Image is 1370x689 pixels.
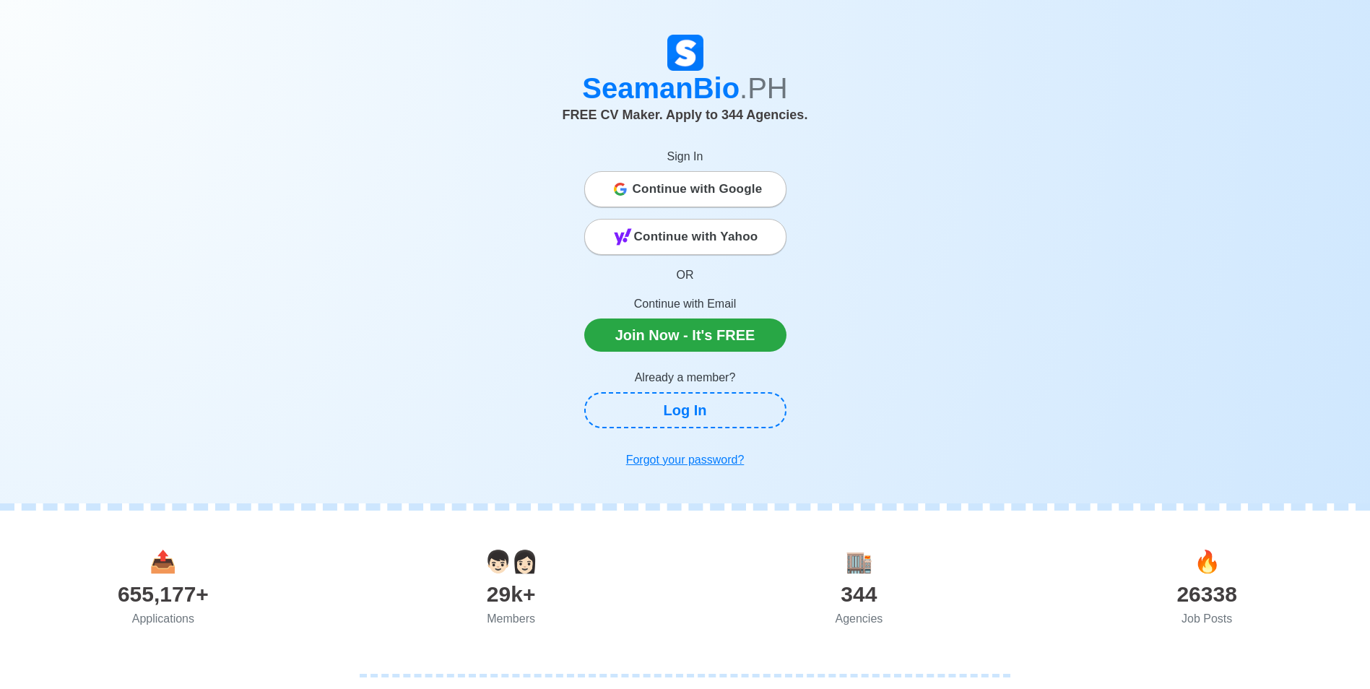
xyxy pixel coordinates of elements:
[584,219,786,255] button: Continue with Yahoo
[563,108,808,122] span: FREE CV Maker. Apply to 344 Agencies.
[584,369,786,386] p: Already a member?
[584,392,786,428] a: Log In
[685,610,1033,628] div: Agencies
[685,578,1033,610] div: 344
[584,446,786,474] a: Forgot your password?
[337,578,685,610] div: 29k+
[633,175,763,204] span: Continue with Google
[634,222,758,251] span: Continue with Yahoo
[626,454,745,466] u: Forgot your password?
[584,148,786,165] p: Sign In
[584,266,786,284] p: OR
[740,72,788,104] span: .PH
[667,35,703,71] img: Logo
[285,71,1086,105] h1: SeamanBio
[1194,550,1221,573] span: jobs
[337,610,685,628] div: Members
[584,171,786,207] button: Continue with Google
[485,550,538,573] span: users
[584,318,786,352] a: Join Now - It's FREE
[149,550,176,573] span: applications
[584,295,786,313] p: Continue with Email
[846,550,872,573] span: agencies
